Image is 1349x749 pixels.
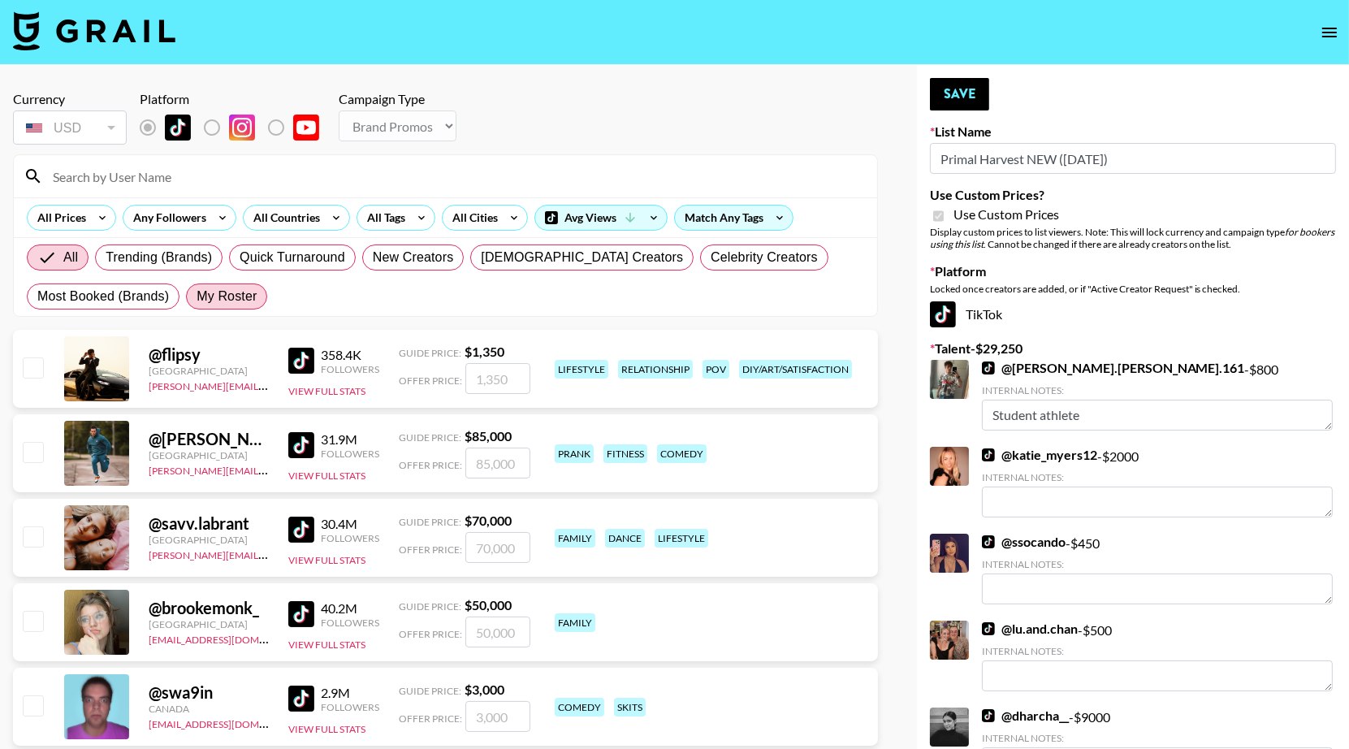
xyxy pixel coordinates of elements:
[465,682,504,697] strong: $ 3,000
[240,248,345,267] span: Quick Turnaround
[555,444,594,463] div: prank
[703,360,729,379] div: pov
[465,597,512,613] strong: $ 50,000
[930,301,956,327] img: TikTok
[106,248,212,267] span: Trending (Brands)
[443,206,501,230] div: All Cities
[930,123,1336,140] label: List Name
[982,621,1078,637] a: @lu.and.chan
[614,698,646,717] div: skits
[982,708,1069,724] a: @dharcha__
[465,428,512,444] strong: $ 85,000
[149,715,312,730] a: [EMAIL_ADDRESS][DOMAIN_NAME]
[982,471,1333,483] div: Internal Notes:
[321,516,379,532] div: 30.4M
[321,363,379,375] div: Followers
[149,546,389,561] a: [PERSON_NAME][EMAIL_ADDRESS][DOMAIN_NAME]
[399,600,461,613] span: Guide Price:
[399,685,461,697] span: Guide Price:
[399,516,461,528] span: Guide Price:
[63,248,78,267] span: All
[288,432,314,458] img: TikTok
[43,163,867,189] input: Search by User Name
[13,11,175,50] img: Grail Talent
[465,363,530,394] input: 1,350
[930,78,989,110] button: Save
[982,384,1333,396] div: Internal Notes:
[244,206,323,230] div: All Countries
[930,226,1336,250] div: Display custom prices to list viewers. Note: This will lock currency and campaign type . Cannot b...
[197,287,257,306] span: My Roster
[149,703,269,715] div: Canada
[123,206,210,230] div: Any Followers
[149,630,312,646] a: [EMAIL_ADDRESS][DOMAIN_NAME]
[982,558,1333,570] div: Internal Notes:
[288,686,314,712] img: TikTok
[465,617,530,647] input: 50,000
[321,617,379,629] div: Followers
[399,431,461,444] span: Guide Price:
[288,601,314,627] img: TikTok
[930,187,1336,203] label: Use Custom Prices?
[555,360,608,379] div: lifestyle
[982,534,1066,550] a: @ssocando
[357,206,409,230] div: All Tags
[321,532,379,544] div: Followers
[37,287,169,306] span: Most Booked (Brands)
[399,628,462,640] span: Offer Price:
[465,532,530,563] input: 70,000
[982,360,1245,376] a: @[PERSON_NAME].[PERSON_NAME].161
[13,91,127,107] div: Currency
[930,301,1336,327] div: TikTok
[288,385,365,397] button: View Full Stats
[555,529,595,548] div: family
[149,377,389,392] a: [PERSON_NAME][EMAIL_ADDRESS][DOMAIN_NAME]
[149,365,269,377] div: [GEOGRAPHIC_DATA]
[399,459,462,471] span: Offer Price:
[28,206,89,230] div: All Prices
[140,110,332,145] div: List locked to TikTok.
[657,444,707,463] div: comedy
[535,206,667,230] div: Avg Views
[675,206,793,230] div: Match Any Tags
[982,360,1333,431] div: - $ 800
[982,448,995,461] img: TikTok
[288,470,365,482] button: View Full Stats
[465,513,512,528] strong: $ 70,000
[930,283,1336,295] div: Locked once creators are added, or if "Active Creator Request" is checked.
[982,447,1333,517] div: - $ 2000
[618,360,693,379] div: relationship
[293,115,319,141] img: YouTube
[982,732,1333,744] div: Internal Notes:
[982,621,1333,691] div: - $ 500
[739,360,852,379] div: diy/art/satisfaction
[711,248,818,267] span: Celebrity Creators
[399,347,461,359] span: Guide Price:
[13,107,127,148] div: Currency is locked to USD
[555,698,604,717] div: comedy
[373,248,454,267] span: New Creators
[982,534,1333,604] div: - $ 450
[321,431,379,448] div: 31.9M
[165,115,191,141] img: TikTok
[149,449,269,461] div: [GEOGRAPHIC_DATA]
[149,429,269,449] div: @ [PERSON_NAME].[PERSON_NAME]
[982,400,1333,431] textarea: Student athlete
[930,340,1336,357] label: Talent - $ 29,250
[140,91,332,107] div: Platform
[982,535,995,548] img: TikTok
[982,622,995,635] img: TikTok
[321,685,379,701] div: 2.9M
[149,534,269,546] div: [GEOGRAPHIC_DATA]
[321,701,379,713] div: Followers
[605,529,645,548] div: dance
[288,639,365,651] button: View Full Stats
[321,347,379,363] div: 358.4K
[465,344,504,359] strong: $ 1,350
[321,448,379,460] div: Followers
[288,348,314,374] img: TikTok
[953,206,1059,223] span: Use Custom Prices
[465,448,530,478] input: 85,000
[465,701,530,732] input: 3,000
[16,114,123,142] div: USD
